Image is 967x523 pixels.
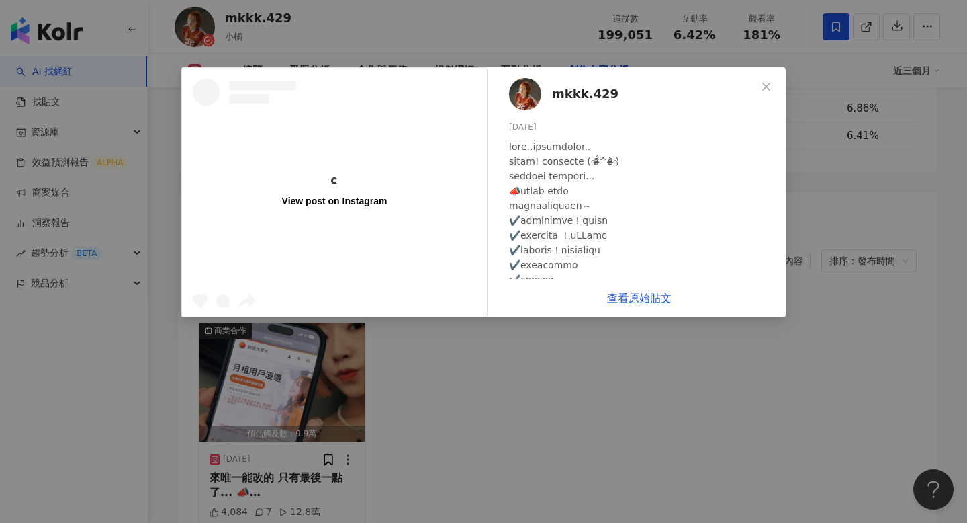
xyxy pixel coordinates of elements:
a: KOL Avatarmkkk.429 [509,78,756,110]
div: [DATE] [509,121,775,134]
a: 查看原始貼文 [607,292,672,305]
span: mkkk.429 [552,85,618,104]
span: close [761,81,772,92]
img: KOL Avatar [509,78,541,110]
a: View post on Instagram [182,68,487,317]
button: Close [753,73,780,100]
div: View post on Instagram [282,195,387,207]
